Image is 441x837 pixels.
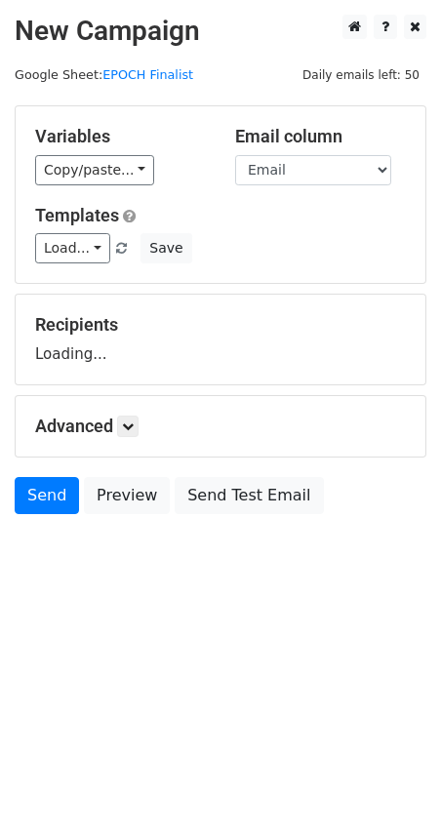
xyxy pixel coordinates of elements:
[84,477,170,514] a: Preview
[35,205,119,225] a: Templates
[15,477,79,514] a: Send
[140,233,191,263] button: Save
[15,15,426,48] h2: New Campaign
[35,416,406,437] h5: Advanced
[35,314,406,336] h5: Recipients
[296,67,426,82] a: Daily emails left: 50
[15,67,193,82] small: Google Sheet:
[296,64,426,86] span: Daily emails left: 50
[35,155,154,185] a: Copy/paste...
[102,67,193,82] a: EPOCH Finalist
[35,126,206,147] h5: Variables
[35,314,406,365] div: Loading...
[235,126,406,147] h5: Email column
[35,233,110,263] a: Load...
[175,477,323,514] a: Send Test Email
